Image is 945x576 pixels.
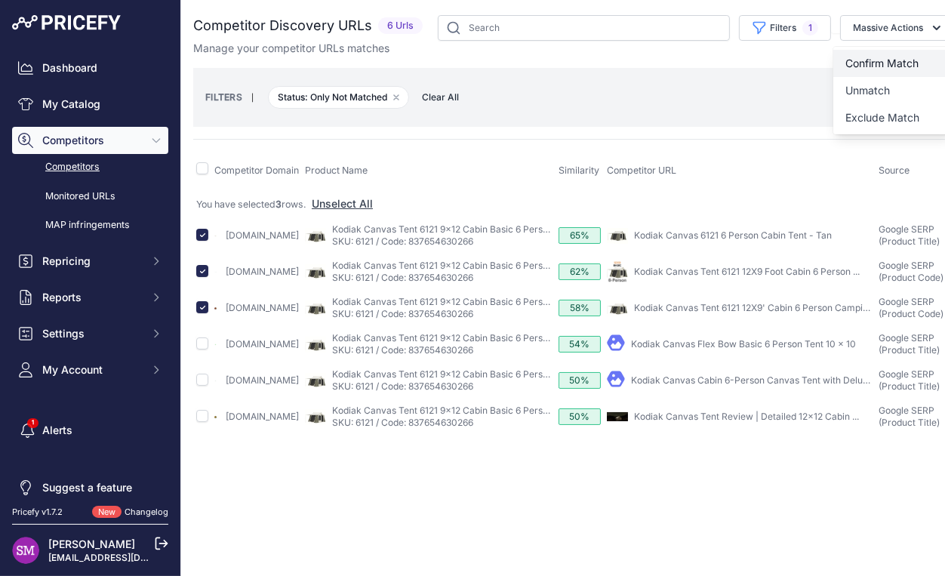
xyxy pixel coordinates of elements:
[12,506,63,519] div: Pricefy v1.7.2
[559,336,601,353] div: 54%
[332,260,654,271] a: Kodiak Canvas Tent 6121 9x12 Cabin Basic 6 Person - Tan - 12 feet by 9 feet
[42,362,141,377] span: My Account
[634,302,882,313] a: Kodiak Canvas Tent 6121 12X9' Cabin 6 Person Camping ...
[242,93,263,102] small: |
[193,41,389,56] p: Manage your competitor URLs matches
[332,380,473,392] a: SKU: 6121 / Code: 837654630266
[378,17,423,35] span: 6 Urls
[332,296,654,307] a: Kodiak Canvas Tent 6121 9x12 Cabin Basic 6 Person - Tan - 12 feet by 9 feet
[879,296,943,319] span: Google SERP (Product Code)
[226,266,299,277] a: [DOMAIN_NAME]
[879,405,940,428] span: Google SERP (Product Title)
[48,552,206,563] a: [EMAIL_ADDRESS][DOMAIN_NAME]
[12,248,168,275] button: Repricing
[879,368,940,392] span: Google SERP (Product Title)
[634,229,832,241] a: Kodiak Canvas 6121 6 Person Cabin Tent - Tan
[879,165,910,176] span: Source
[48,537,135,550] a: [PERSON_NAME]
[332,405,654,416] a: Kodiak Canvas Tent 6121 9x12 Cabin Basic 6 Person - Tan - 12 feet by 9 feet
[12,417,168,444] a: Alerts
[631,338,856,350] a: Kodiak Canvas Flex Bow Basic 6 Person Tent 10 x 10
[12,91,168,118] a: My Catalog
[12,54,168,501] nav: Sidebar
[193,15,372,36] h2: Competitor Discovery URLs
[12,356,168,383] button: My Account
[559,372,601,389] div: 50%
[634,411,859,422] a: Kodiak Canvas Tent Review | Detailed 12x12 Cabin ...
[196,199,306,210] span: You have selected rows.
[631,374,882,386] a: Kodiak Canvas Cabin 6-Person Canvas Tent with Deluxe ...
[607,165,676,176] span: Competitor URL
[12,127,168,154] button: Competitors
[226,229,299,241] a: [DOMAIN_NAME]
[332,368,654,380] a: Kodiak Canvas Tent 6121 9x12 Cabin Basic 6 Person - Tan - 12 feet by 9 feet
[226,338,299,350] a: [DOMAIN_NAME]
[42,290,141,305] span: Reports
[879,260,943,283] span: Google SERP (Product Code)
[205,91,242,103] small: FILTERS
[559,263,601,280] div: 62%
[802,20,818,35] span: 1
[12,212,168,239] a: MAP infringements
[559,300,601,316] div: 58%
[312,196,373,211] button: Unselect All
[12,15,121,30] img: Pricefy Logo
[332,417,473,428] a: SKU: 6121 / Code: 837654630266
[42,133,141,148] span: Competitors
[879,223,940,247] span: Google SERP (Product Title)
[305,165,368,176] span: Product Name
[12,474,168,501] a: Suggest a feature
[845,57,919,69] span: Confirm Match
[332,308,473,319] a: SKU: 6121 / Code: 837654630266
[559,165,599,176] span: Similarity
[332,344,473,356] a: SKU: 6121 / Code: 837654630266
[332,332,654,343] a: Kodiak Canvas Tent 6121 9x12 Cabin Basic 6 Person - Tan - 12 feet by 9 feet
[559,227,601,244] div: 65%
[12,54,168,82] a: Dashboard
[332,272,473,283] a: SKU: 6121 / Code: 837654630266
[845,111,919,124] span: Exclude Match
[42,254,141,269] span: Repricing
[559,408,601,425] div: 50%
[332,223,654,235] a: Kodiak Canvas Tent 6121 9x12 Cabin Basic 6 Person - Tan - 12 feet by 9 feet
[739,15,831,41] button: Filters1
[12,183,168,210] a: Monitored URLs
[845,84,890,97] span: Unmatch
[634,266,860,277] a: Kodiak Canvas Tent 6121 12X9 Foot Cabin 6 Person ...
[214,165,299,176] span: Competitor Domain
[92,506,122,519] span: New
[226,302,299,313] a: [DOMAIN_NAME]
[12,320,168,347] button: Settings
[268,86,409,109] span: Status: Only Not Matched
[275,199,282,210] strong: 3
[12,154,168,180] a: Competitors
[879,332,940,356] span: Google SERP (Product Title)
[438,15,730,41] input: Search
[226,411,299,422] a: [DOMAIN_NAME]
[414,90,466,105] button: Clear All
[42,326,141,341] span: Settings
[226,374,299,386] a: [DOMAIN_NAME]
[12,284,168,311] button: Reports
[125,507,168,517] a: Changelog
[332,236,473,247] a: SKU: 6121 / Code: 837654630266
